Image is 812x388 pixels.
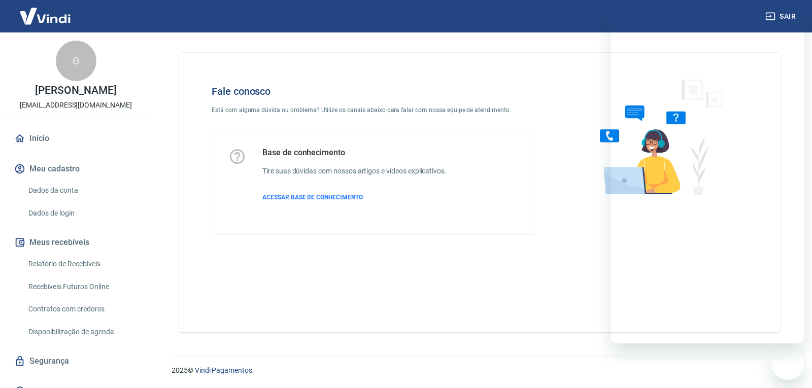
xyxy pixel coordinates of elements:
h5: Base de conhecimento [262,148,447,158]
a: Dados de login [24,203,140,224]
a: Disponibilização de agenda [24,322,140,342]
img: Vindi [12,1,78,31]
a: Recebíveis Futuros Online [24,276,140,297]
button: Meus recebíveis [12,231,140,254]
h6: Tire suas dúvidas com nossos artigos e vídeos explicativos. [262,166,447,177]
img: Fale conosco [580,69,734,204]
p: [EMAIL_ADDRESS][DOMAIN_NAME] [20,100,132,111]
a: Início [12,127,140,150]
p: Está com alguma dúvida ou problema? Utilize os canais abaixo para falar com nossa equipe de atend... [212,105,533,115]
a: Dados da conta [24,180,140,201]
span: ACESSAR BASE DE CONHECIMENTO [262,194,363,201]
a: Relatório de Recebíveis [24,254,140,274]
a: ACESSAR BASE DE CONHECIMENTO [262,193,447,202]
button: Sair [763,7,800,26]
p: 2025 © [172,365,788,376]
div: G [56,41,96,81]
p: [PERSON_NAME] [35,85,116,96]
a: Vindi Pagamentos [195,366,252,374]
iframe: Botão para abrir a janela de mensagens, conversa em andamento [771,347,804,380]
a: Contratos com credores [24,299,140,320]
button: Meu cadastro [12,158,140,180]
h4: Fale conosco [212,85,533,97]
iframe: Janela de mensagens [611,8,804,343]
a: Segurança [12,350,140,372]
